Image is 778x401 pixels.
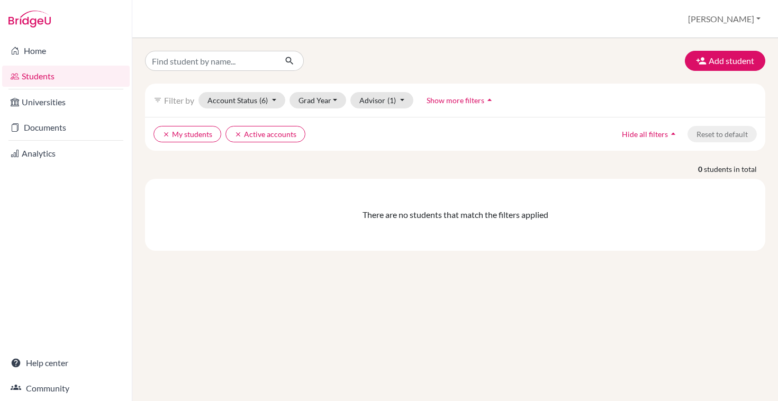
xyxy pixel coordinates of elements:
[8,11,51,28] img: Bridge-U
[668,129,679,139] i: arrow_drop_up
[2,352,130,373] a: Help center
[387,96,396,105] span: (1)
[153,96,162,104] i: filter_list
[2,66,130,87] a: Students
[484,95,495,105] i: arrow_drop_up
[153,126,221,142] button: clearMy students
[613,126,687,142] button: Hide all filtersarrow_drop_up
[685,51,765,71] button: Add student
[2,117,130,138] a: Documents
[225,126,305,142] button: clearActive accounts
[698,163,704,175] strong: 0
[622,130,668,139] span: Hide all filters
[704,163,765,175] span: students in total
[162,131,170,138] i: clear
[427,96,484,105] span: Show more filters
[2,143,130,164] a: Analytics
[2,92,130,113] a: Universities
[2,378,130,399] a: Community
[153,208,757,221] div: There are no students that match the filters applied
[683,9,765,29] button: [PERSON_NAME]
[259,96,268,105] span: (6)
[290,92,347,108] button: Grad Year
[145,51,276,71] input: Find student by name...
[164,95,194,105] span: Filter by
[2,40,130,61] a: Home
[234,131,242,138] i: clear
[198,92,285,108] button: Account Status(6)
[350,92,413,108] button: Advisor(1)
[687,126,757,142] button: Reset to default
[418,92,504,108] button: Show more filtersarrow_drop_up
